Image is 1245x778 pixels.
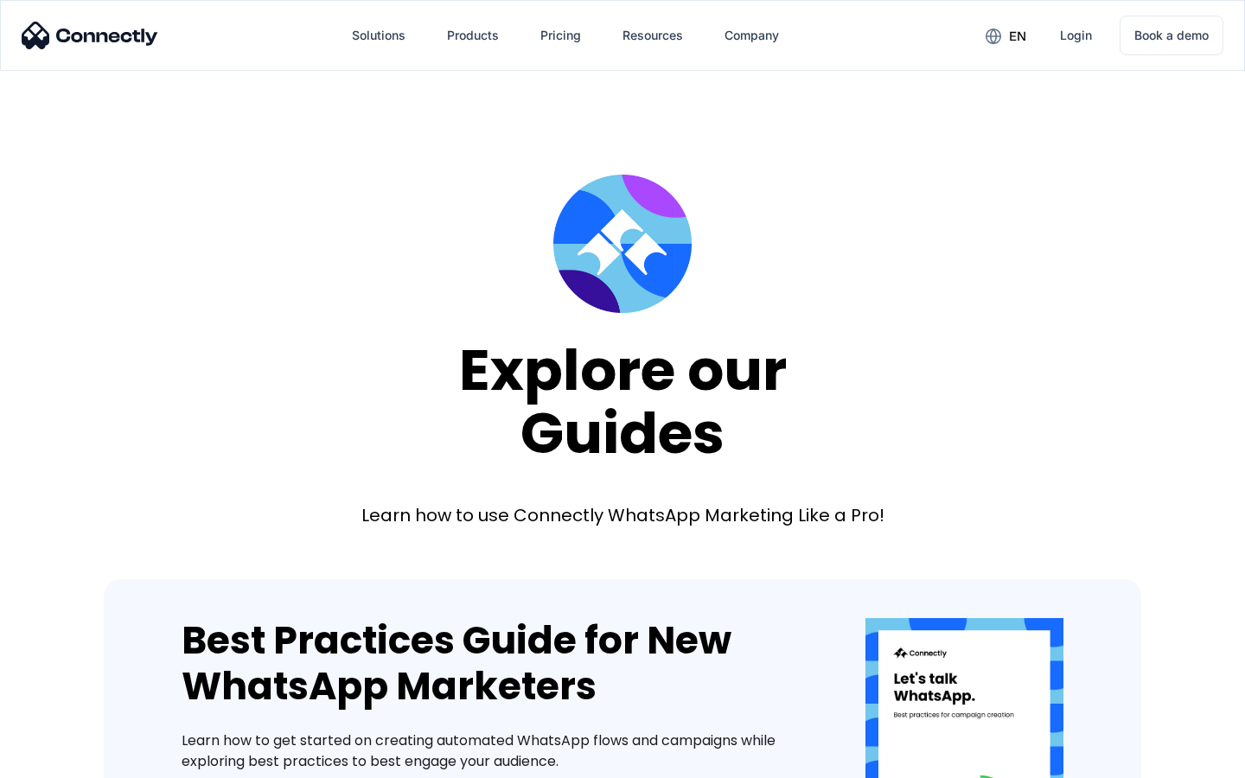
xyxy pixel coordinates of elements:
[22,22,158,49] img: Connectly Logo
[527,15,595,56] a: Pricing
[182,730,814,772] div: Learn how to get started on creating automated WhatsApp flows and campaigns while exploring best ...
[182,618,814,710] div: Best Practices Guide for New WhatsApp Marketers
[1060,23,1092,48] div: Login
[622,23,683,48] div: Resources
[459,339,787,464] div: Explore our Guides
[1009,24,1026,48] div: en
[540,23,581,48] div: Pricing
[1120,16,1223,55] a: Book a demo
[17,748,104,772] aside: Language selected: English
[352,23,405,48] div: Solutions
[361,503,884,527] div: Learn how to use Connectly WhatsApp Marketing Like a Pro!
[447,23,499,48] div: Products
[1046,15,1106,56] a: Login
[35,748,104,772] ul: Language list
[725,23,779,48] div: Company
